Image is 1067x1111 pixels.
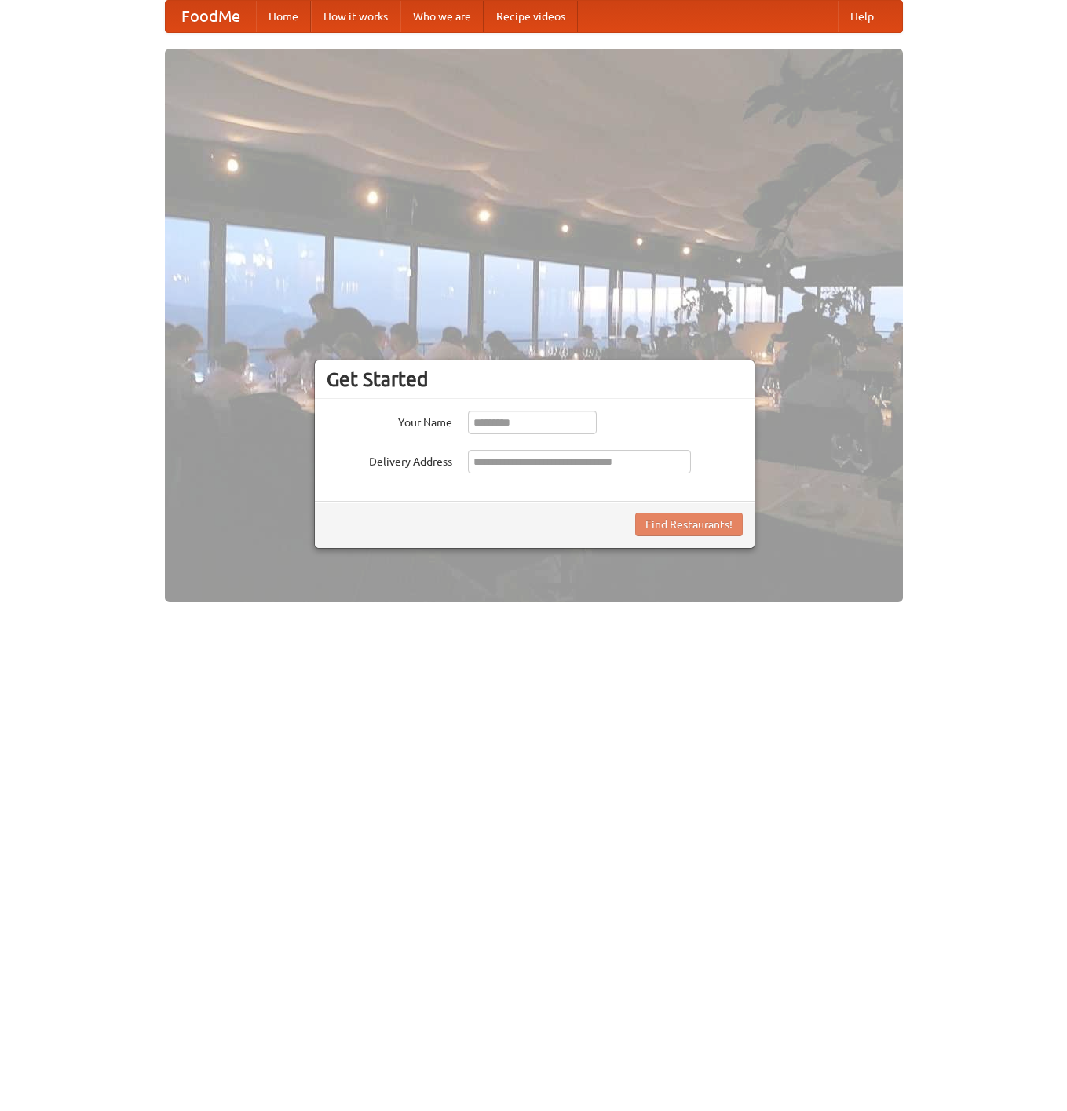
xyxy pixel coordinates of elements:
[311,1,400,32] a: How it works
[166,1,256,32] a: FoodMe
[635,513,743,536] button: Find Restaurants!
[327,367,743,391] h3: Get Started
[400,1,484,32] a: Who we are
[484,1,578,32] a: Recipe videos
[256,1,311,32] a: Home
[838,1,886,32] a: Help
[327,450,452,470] label: Delivery Address
[327,411,452,430] label: Your Name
